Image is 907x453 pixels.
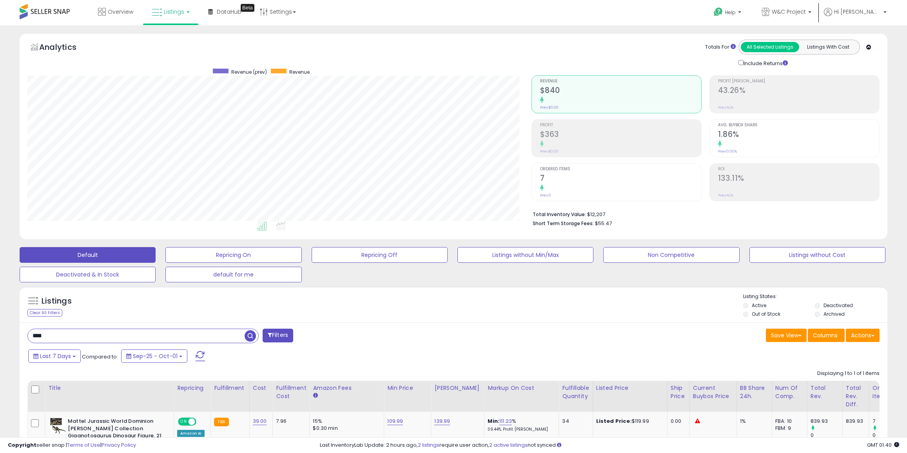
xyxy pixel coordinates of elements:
label: Archived [824,311,845,317]
h2: $363 [540,130,701,140]
span: Revenue (prev) [231,69,267,75]
span: Sep-25 - Oct-01 [133,352,178,360]
button: Actions [846,329,880,342]
span: Revenue [289,69,310,75]
div: Repricing [177,384,207,392]
div: 0 [811,432,842,439]
div: [PERSON_NAME] [434,384,481,392]
div: 0.00 [671,418,684,425]
a: 39.00 [253,417,267,425]
div: Clear All Filters [27,309,62,317]
li: $12,207 [533,209,874,218]
span: Ordered Items [540,167,701,171]
a: 176.62 [501,436,517,444]
button: default for me [165,267,301,282]
span: Profit [540,123,701,127]
div: seller snap | | [8,442,136,449]
label: Active [752,302,766,309]
small: Prev: N/A [718,193,733,198]
label: Deactivated [824,302,853,309]
a: 139.99 [434,417,450,425]
div: 839.93 [846,418,863,425]
span: Profit [PERSON_NAME] [718,79,879,84]
th: The percentage added to the cost of goods (COGS) that forms the calculator for Min & Max prices. [484,381,559,412]
strong: Copyright [8,441,36,449]
div: Title [48,384,171,392]
div: $0.30 min [313,425,378,432]
span: Last 7 Days [40,352,71,360]
span: W&C Project [772,8,806,16]
div: Listed Price [596,384,664,392]
div: Total Rev. Diff. [846,384,866,409]
button: All Selected Listings [741,42,799,52]
button: Default [20,247,156,263]
label: Out of Stock [752,311,780,317]
div: Cost [253,384,270,392]
small: Prev: $0.00 [540,105,559,110]
a: 111.23 [499,417,512,425]
span: Revenue [540,79,701,84]
small: Prev: $0.00 [540,149,559,154]
p: Listing States: [743,293,887,300]
small: Prev: 0 [540,193,551,198]
a: 2 listings [418,441,439,449]
span: OFF [195,418,208,425]
div: Amazon AI [177,430,205,437]
div: 7 [873,418,904,425]
small: Amazon Fees. [313,392,317,399]
div: FBA: 10 [775,418,801,425]
div: Tooltip anchor [241,4,254,12]
div: 1% [740,418,766,425]
div: Ordered Items [873,384,901,400]
div: 839.93 [811,418,842,425]
div: 34 [562,418,586,425]
small: Prev: N/A [718,105,733,110]
a: Help [707,1,749,25]
div: Fulfillment Cost [276,384,306,400]
button: Listings With Cost [799,42,857,52]
span: Columns [813,331,838,339]
div: % [488,418,553,432]
span: Hi [PERSON_NAME] [834,8,881,16]
span: ON [179,418,189,425]
div: Min Price [387,384,428,392]
span: Help [725,9,736,16]
img: 51PH+YXZE+L._SL40_.jpg [50,418,66,433]
h2: 133.11% [718,174,879,184]
div: Amazon Fees [313,384,381,392]
div: BB Share 24h. [740,384,769,400]
a: Terms of Use [67,441,100,449]
div: Fulfillable Quantity [562,384,589,400]
b: Short Term Storage Fees: [533,220,594,227]
div: FBM: 9 [775,425,801,432]
button: Listings without Cost [749,247,885,263]
button: Non Competitive [603,247,739,263]
a: 2 active listings [489,441,528,449]
button: Last 7 Days [28,349,81,363]
div: Num of Comp. [775,384,804,400]
h5: Analytics [39,42,92,55]
small: Prev: 0.00% [718,149,737,154]
button: Columns [808,329,845,342]
div: $119.99 [596,418,661,425]
button: Sep-25 - Oct-01 [121,349,187,363]
h2: 43.26% [718,86,879,96]
div: % [488,436,553,451]
b: Total Inventory Value: [533,211,586,218]
div: Include Returns [733,58,797,67]
span: ROI [718,167,879,171]
h2: $840 [540,86,701,96]
div: Fulfillment [214,384,246,392]
small: FBA [214,418,229,426]
a: Hi [PERSON_NAME] [824,8,887,25]
a: Privacy Policy [102,441,136,449]
p: 39.44% Profit [PERSON_NAME] [488,427,553,432]
button: Repricing On [165,247,301,263]
button: Deactivated & In Stock [20,267,156,282]
div: Markup on Cost [488,384,555,392]
div: Current Buybox Price [693,384,733,400]
h5: Listings [42,296,72,307]
h2: 7 [540,174,701,184]
div: 0 [873,432,904,439]
i: Get Help [713,7,723,17]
